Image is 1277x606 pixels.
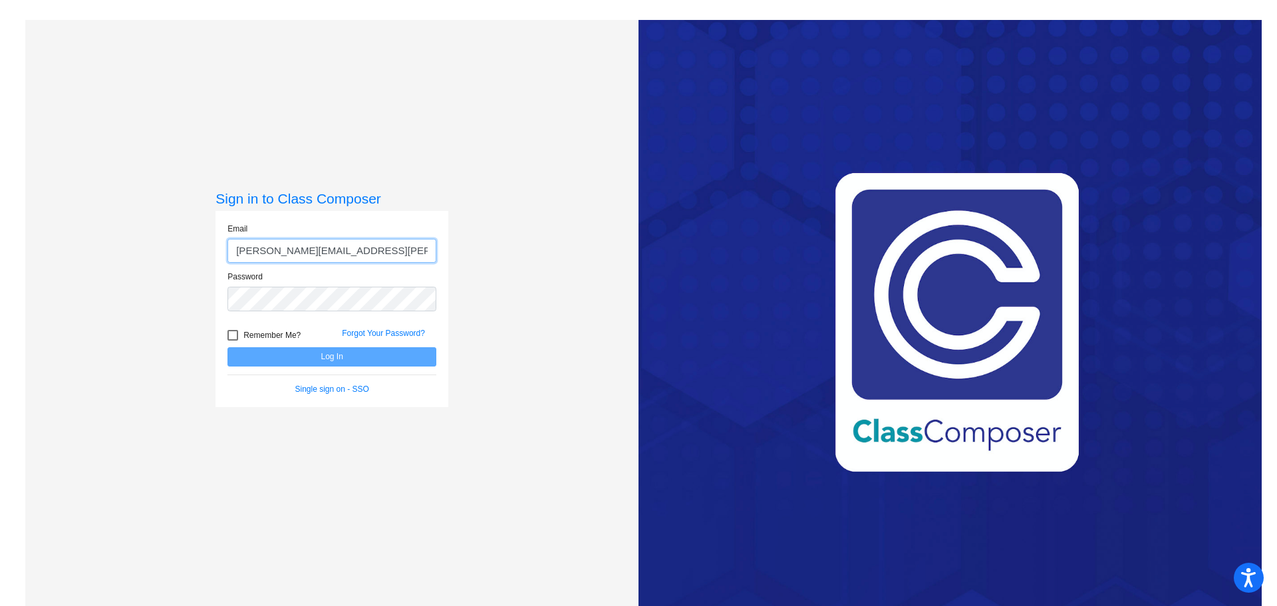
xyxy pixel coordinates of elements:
[227,347,436,367] button: Log In
[215,190,448,207] h3: Sign in to Class Composer
[227,223,247,235] label: Email
[243,327,301,343] span: Remember Me?
[295,384,369,394] a: Single sign on - SSO
[342,329,425,338] a: Forgot Your Password?
[227,271,263,283] label: Password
